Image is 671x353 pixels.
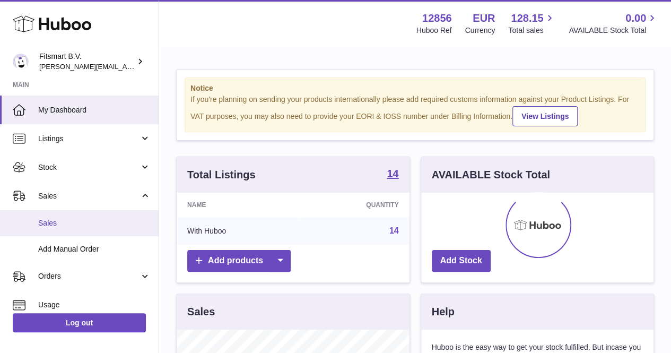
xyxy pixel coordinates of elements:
[38,191,140,201] span: Sales
[39,51,135,72] div: Fitsmart B.V.
[511,11,543,25] span: 128.15
[38,244,151,254] span: Add Manual Order
[422,11,452,25] strong: 12856
[38,134,140,144] span: Listings
[432,305,455,319] h3: Help
[13,313,146,332] a: Log out
[508,11,555,36] a: 128.15 Total sales
[416,25,452,36] div: Huboo Ref
[508,25,555,36] span: Total sales
[177,193,299,217] th: Name
[299,193,409,217] th: Quantity
[432,250,491,272] a: Add Stock
[387,168,398,179] strong: 14
[38,300,151,310] span: Usage
[569,11,658,36] a: 0.00 AVAILABLE Stock Total
[38,218,151,228] span: Sales
[473,11,495,25] strong: EUR
[569,25,658,36] span: AVAILABLE Stock Total
[38,271,140,281] span: Orders
[187,250,291,272] a: Add products
[389,226,399,235] a: 14
[39,62,213,71] span: [PERSON_NAME][EMAIL_ADDRESS][DOMAIN_NAME]
[625,11,646,25] span: 0.00
[432,168,550,182] h3: AVAILABLE Stock Total
[512,106,578,126] a: View Listings
[190,83,640,93] strong: Notice
[177,217,299,245] td: With Huboo
[187,305,215,319] h3: Sales
[38,162,140,173] span: Stock
[387,168,398,181] a: 14
[190,94,640,126] div: If you're planning on sending your products internationally please add required customs informati...
[187,168,256,182] h3: Total Listings
[13,54,29,70] img: jonathan@leaderoo.com
[465,25,495,36] div: Currency
[38,105,151,115] span: My Dashboard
